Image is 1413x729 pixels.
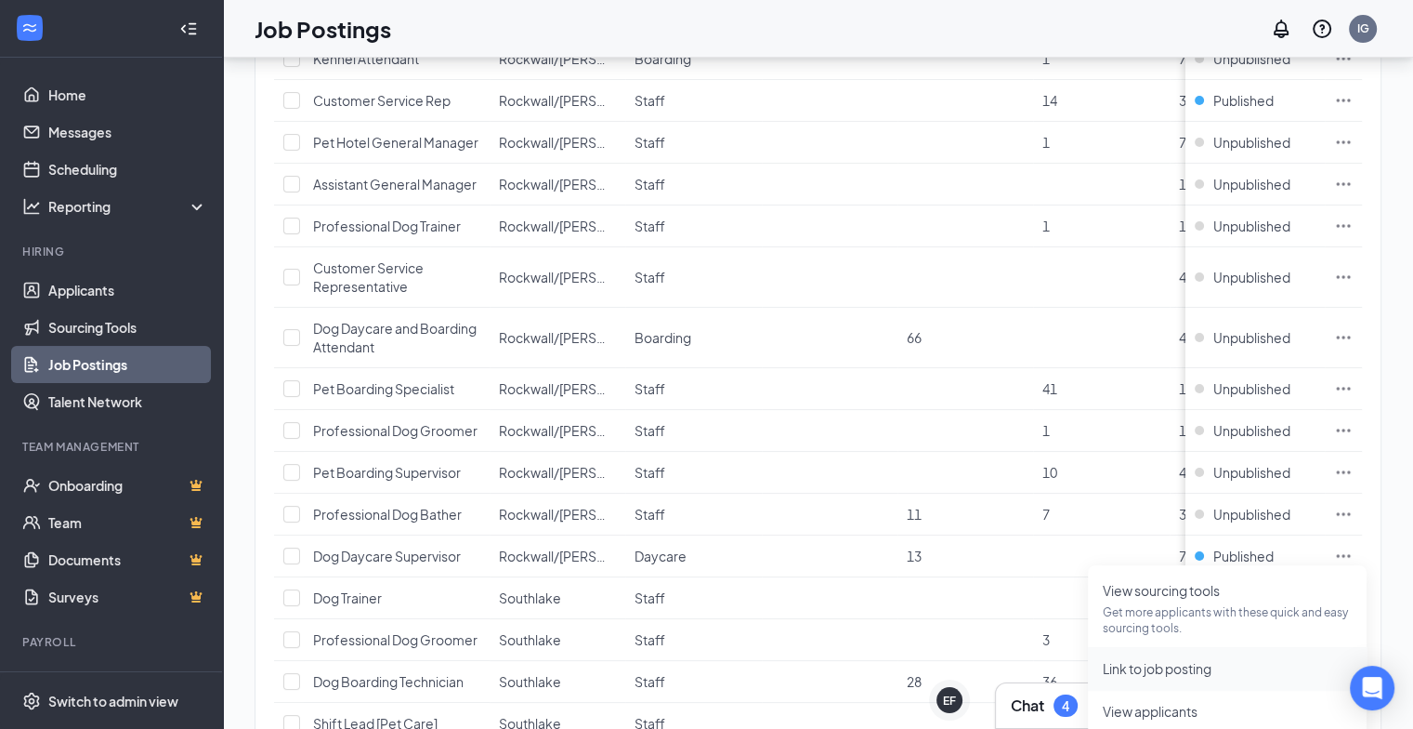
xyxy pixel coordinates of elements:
td: Staff [625,452,761,494]
span: Professional Dog Groomer [313,631,478,648]
span: Assistant General Manager [313,176,477,192]
a: SurveysCrown [48,578,207,616]
span: Southlake [499,631,561,648]
span: 106 [1179,590,1201,606]
span: Daycare [635,548,687,564]
a: Talent Network [48,383,207,420]
td: Staff [625,577,761,619]
span: 14 [1042,92,1057,109]
span: Staff [635,176,665,192]
span: Staff [635,590,665,606]
td: Rockwall/Heath [490,368,625,410]
span: 10 [1042,464,1057,481]
svg: Ellipses [1334,328,1353,347]
span: Unpublished [1213,505,1290,524]
td: Daycare [625,536,761,577]
span: Staff [635,422,665,439]
span: Dog Trainer [313,590,382,606]
td: Staff [625,80,761,122]
td: Rockwall/Heath [490,205,625,247]
svg: Ellipses [1334,175,1353,193]
span: Published [1213,91,1274,110]
span: 36 [1042,673,1057,690]
h3: Chat [1011,696,1044,716]
span: Professional Dog Bather [313,506,462,523]
svg: Ellipses [1334,672,1353,691]
span: Unpublished [1213,421,1290,440]
button: ChevronUp [1232,691,1262,721]
a: Scheduling [48,151,207,188]
td: Rockwall/Heath [490,164,625,205]
td: Staff [625,410,761,452]
span: Professional Dog Groomer [313,422,478,439]
span: 153 [1179,422,1201,439]
svg: Ellipses [1334,630,1353,649]
span: 466 [1179,269,1201,285]
span: Unpublished [1213,268,1290,286]
svg: ComposeMessage [1202,695,1224,717]
span: Staff [635,506,665,523]
svg: Ellipses [1334,268,1353,286]
svg: Ellipses [1334,91,1353,110]
td: Staff [625,122,761,164]
a: OnboardingCrown [48,467,207,504]
span: 41 [1042,380,1057,397]
span: Dog Daycare and Boarding Attendant [313,320,477,355]
span: 1 [1042,422,1050,439]
td: Rockwall/Heath [490,247,625,308]
span: Staff [635,218,665,234]
span: Rockwall/[PERSON_NAME] [499,92,665,109]
span: 3566 [1179,92,1209,109]
span: Rockwall/[PERSON_NAME] [499,506,665,523]
button: Minimize [1265,691,1295,721]
td: Staff [625,661,761,703]
span: 72 [1179,548,1194,564]
span: Pet Boarding Specialist [313,380,454,397]
span: Rockwall/[PERSON_NAME] [499,329,665,346]
span: Rockwall/[PERSON_NAME] [499,50,665,67]
span: 190 [1179,176,1201,192]
svg: Ellipses [1334,133,1353,152]
span: 110 [1179,218,1201,234]
div: 4 [1062,698,1069,714]
span: 13 [907,548,922,564]
span: Rockwall/[PERSON_NAME] [499,218,665,234]
span: 72 [1179,50,1194,67]
svg: Minimize [1269,695,1291,717]
div: Switch to admin view [48,692,178,710]
div: Team Management [22,439,203,455]
span: Staff [635,673,665,690]
td: Boarding [625,308,761,368]
svg: Notifications [1270,18,1292,40]
span: Rockwall/[PERSON_NAME] [499,134,665,151]
td: Rockwall/Heath [490,122,625,164]
span: Rockwall/[PERSON_NAME] [499,548,665,564]
svg: Ellipses [1334,379,1353,398]
a: Job Postings [48,346,207,383]
svg: QuestionInfo [1311,18,1333,40]
td: Staff [625,164,761,205]
div: IG [1357,20,1369,36]
span: 1 [1042,50,1050,67]
td: Rockwall/Heath [490,80,625,122]
a: Messages [48,113,207,151]
td: Southlake [490,661,625,703]
td: Rockwall/Heath [490,410,625,452]
a: Sourcing Tools [48,309,207,346]
td: Rockwall/Heath [490,308,625,368]
svg: Ellipses [1334,421,1353,440]
span: 1101 [1179,673,1209,690]
span: Rockwall/[PERSON_NAME] [499,380,665,397]
span: 11 [907,506,922,523]
span: Unpublished [1213,630,1290,649]
span: Unpublished [1213,328,1290,347]
svg: Ellipses [1334,589,1353,607]
svg: Analysis [22,197,41,216]
svg: Settings [22,692,41,710]
svg: Collapse [179,20,198,38]
a: Applicants [48,272,207,309]
span: Professional Dog Trainer [313,218,461,234]
span: Unpublished [1213,672,1290,691]
span: Unpublished [1213,49,1290,68]
a: Home [48,76,207,113]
